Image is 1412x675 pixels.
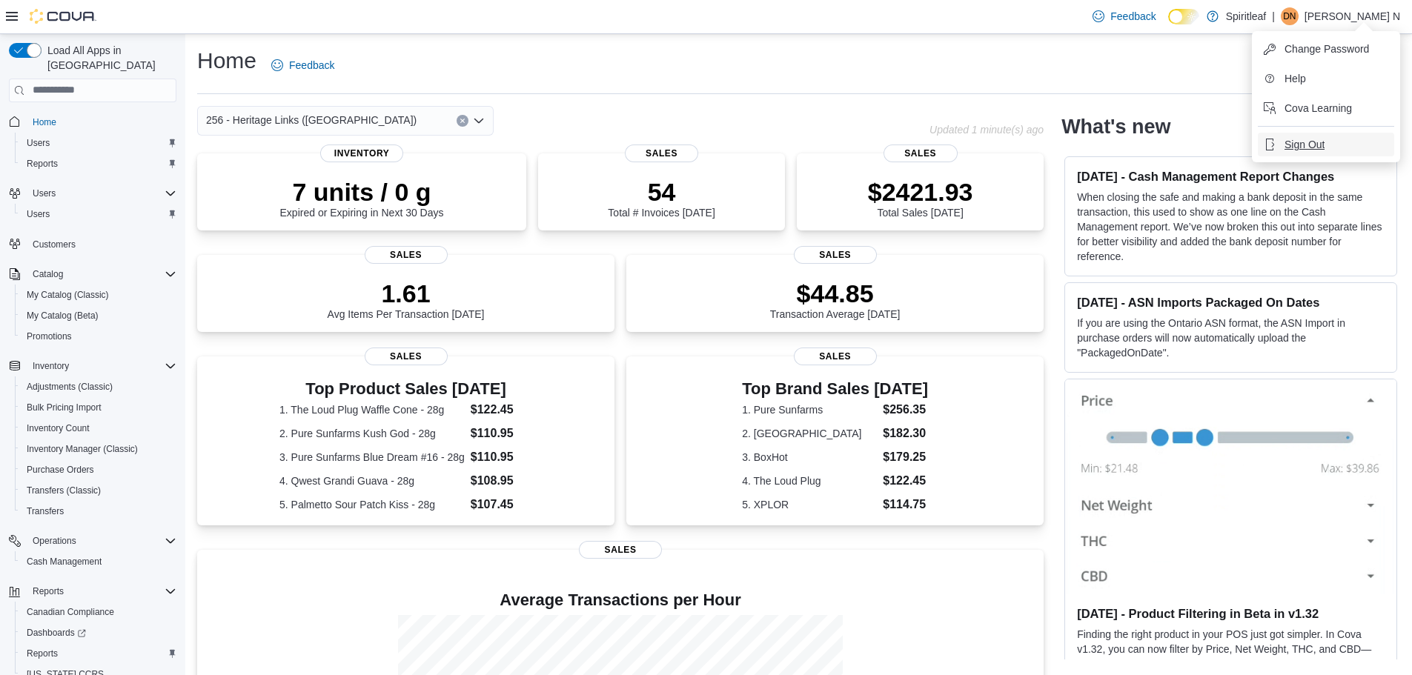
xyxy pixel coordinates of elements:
[21,624,92,642] a: Dashboards
[27,402,102,413] span: Bulk Pricing Import
[15,133,182,153] button: Users
[15,418,182,439] button: Inventory Count
[27,113,62,131] a: Home
[27,137,50,149] span: Users
[21,155,176,173] span: Reports
[742,426,877,441] dt: 2. [GEOGRAPHIC_DATA]
[279,380,532,398] h3: Top Product Sales [DATE]
[27,532,176,550] span: Operations
[15,602,182,622] button: Canadian Compliance
[27,556,102,568] span: Cash Management
[33,360,69,372] span: Inventory
[15,459,182,480] button: Purchase Orders
[365,246,448,264] span: Sales
[884,144,958,162] span: Sales
[27,582,70,600] button: Reports
[3,356,182,376] button: Inventory
[328,279,485,308] p: 1.61
[1168,9,1199,24] input: Dark Mode
[471,425,532,442] dd: $110.95
[21,482,176,499] span: Transfers (Classic)
[21,134,56,152] a: Users
[21,399,176,416] span: Bulk Pricing Import
[21,205,56,223] a: Users
[365,348,448,365] span: Sales
[1305,7,1400,25] p: [PERSON_NAME] N
[33,535,76,547] span: Operations
[608,177,715,207] p: 54
[33,585,64,597] span: Reports
[320,144,403,162] span: Inventory
[471,448,532,466] dd: $110.95
[471,496,532,513] dd: $107.45
[280,177,444,207] p: 7 units / 0 g
[742,450,877,465] dt: 3. BoxHot
[27,184,62,202] button: Users
[15,204,182,225] button: Users
[27,184,176,202] span: Users
[21,624,176,642] span: Dashboards
[3,581,182,602] button: Reports
[27,627,86,639] span: Dashboards
[1110,9,1156,24] span: Feedback
[1285,41,1369,56] span: Change Password
[883,448,928,466] dd: $179.25
[27,208,50,220] span: Users
[1285,101,1352,116] span: Cova Learning
[206,111,417,129] span: 256 - Heritage Links ([GEOGRAPHIC_DATA])
[328,279,485,320] div: Avg Items Per Transaction [DATE]
[21,419,96,437] a: Inventory Count
[1077,295,1385,310] h3: [DATE] - ASN Imports Packaged On Dates
[21,461,176,479] span: Purchase Orders
[27,582,176,600] span: Reports
[265,50,340,80] a: Feedback
[929,124,1044,136] p: Updated 1 minute(s) ago
[21,286,176,304] span: My Catalog (Classic)
[1283,7,1296,25] span: DN
[1281,7,1299,25] div: Duyen N
[21,205,176,223] span: Users
[21,603,120,621] a: Canadian Compliance
[197,46,256,76] h1: Home
[21,603,176,621] span: Canadian Compliance
[868,177,973,207] p: $2421.93
[883,425,928,442] dd: $182.30
[21,399,107,416] a: Bulk Pricing Import
[279,402,465,417] dt: 1. The Loud Plug Waffle Cone - 28g
[15,305,182,326] button: My Catalog (Beta)
[883,496,928,513] dd: $114.75
[289,58,334,73] span: Feedback
[15,480,182,501] button: Transfers (Classic)
[21,378,119,396] a: Adjustments (Classic)
[883,472,928,490] dd: $122.45
[1077,190,1385,264] p: When closing the safe and making a bank deposit in the same transaction, this used to show as one...
[15,397,182,418] button: Bulk Pricing Import
[33,268,63,280] span: Catalog
[473,115,485,127] button: Open list of options
[3,531,182,551] button: Operations
[33,239,76,250] span: Customers
[27,505,64,517] span: Transfers
[27,158,58,170] span: Reports
[27,310,99,322] span: My Catalog (Beta)
[21,645,176,662] span: Reports
[21,502,70,520] a: Transfers
[1168,24,1169,25] span: Dark Mode
[608,177,715,219] div: Total # Invoices [DATE]
[1226,7,1266,25] p: Spiritleaf
[27,265,176,283] span: Catalog
[27,357,176,375] span: Inventory
[770,279,901,320] div: Transaction Average [DATE]
[21,134,176,152] span: Users
[27,648,58,659] span: Reports
[27,532,82,550] button: Operations
[15,501,182,522] button: Transfers
[27,265,69,283] button: Catalog
[30,9,96,24] img: Cova
[868,177,973,219] div: Total Sales [DATE]
[3,233,182,255] button: Customers
[21,482,107,499] a: Transfers (Classic)
[21,307,176,325] span: My Catalog (Beta)
[1285,137,1325,152] span: Sign Out
[457,115,468,127] button: Clear input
